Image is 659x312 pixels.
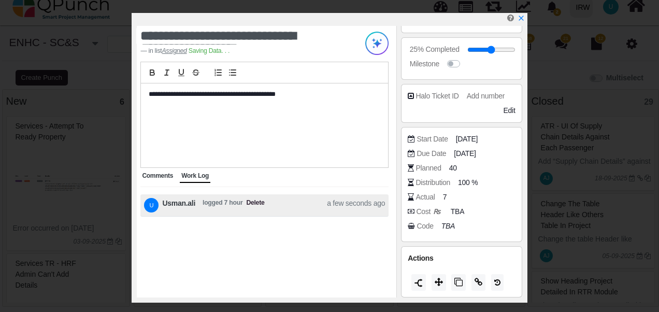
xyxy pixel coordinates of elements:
[433,208,440,216] b: ₨
[432,274,446,291] button: Move
[408,254,433,262] span: Actions
[467,92,505,100] span: Add number
[416,177,450,188] div: Distribution
[458,177,478,188] span: 100 %
[246,198,264,212] span: Delete
[162,47,187,54] cite: Source Title
[414,279,423,287] img: split.9d50320.png
[162,198,195,212] span: Usman.ali
[491,274,504,291] button: History
[456,134,478,145] span: [DATE]
[507,14,514,22] i: Edit Punch
[416,192,435,203] div: Actual
[221,47,223,54] span: .
[454,148,476,159] span: [DATE]
[181,172,209,179] span: Work Log
[471,274,485,291] button: Copy Link
[189,47,230,54] span: Saving Data
[504,106,515,115] span: Edit
[140,46,345,55] footer: in list
[162,47,187,54] u: Assigned
[416,91,459,102] div: Halo Ticket ID
[449,163,457,174] span: 40
[417,221,433,232] div: Code
[417,134,448,145] div: Start Date
[451,274,466,291] button: Copy
[225,47,226,54] span: .
[327,198,385,212] span: a few seconds ago
[228,47,230,54] span: .
[142,172,173,179] span: Comments
[410,44,460,55] div: 25% Completed
[150,203,154,208] span: U
[410,59,439,69] div: Milestone
[443,192,447,203] span: 7
[416,206,442,217] div: Cost
[365,32,389,55] img: Try writing with AI
[411,274,426,291] button: Split
[417,148,446,159] div: Due Date
[416,163,441,174] div: Planned
[441,222,455,230] i: TBA
[203,198,242,212] span: logged 7 hour
[451,206,464,217] span: TBA
[518,15,525,22] svg: x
